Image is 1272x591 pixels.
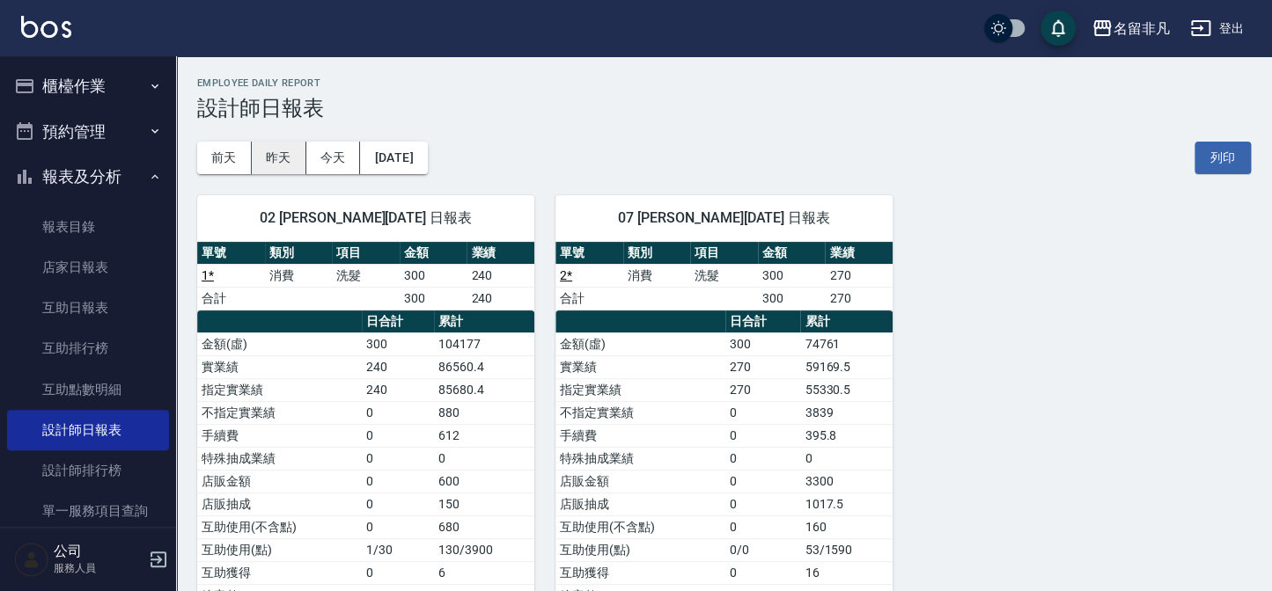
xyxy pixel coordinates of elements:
[7,328,169,368] a: 互助排行榜
[800,538,893,561] td: 53/1590
[197,538,362,561] td: 互助使用(點)
[362,332,434,355] td: 300
[800,332,893,355] td: 74761
[758,242,826,265] th: 金額
[1183,12,1251,45] button: 登出
[555,538,725,561] td: 互助使用(點)
[7,369,169,410] a: 互助點數明細
[197,378,362,401] td: 指定實業績
[434,424,534,447] td: 612
[434,515,534,538] td: 680
[197,447,362,470] td: 特殊抽成業績
[7,450,169,491] a: 設計師排行榜
[758,287,826,310] td: 300
[800,424,893,447] td: 395.8
[467,264,534,287] td: 240
[800,492,893,515] td: 1017.5
[197,492,362,515] td: 店販抽成
[1085,11,1176,47] button: 名留非凡
[434,492,534,515] td: 150
[306,142,361,174] button: 今天
[7,410,169,450] a: 設計師日報表
[434,332,534,355] td: 104177
[197,96,1251,120] h3: 設計師日報表
[360,142,427,174] button: [DATE]
[800,401,893,424] td: 3839
[362,447,434,470] td: 0
[725,401,800,424] td: 0
[690,242,758,265] th: 項目
[362,378,434,401] td: 240
[197,515,362,538] td: 互助使用(不含點)
[800,447,893,470] td: 0
[725,332,800,355] td: 300
[332,242,400,265] th: 項目
[362,310,434,333] th: 日合計
[252,142,306,174] button: 昨天
[467,287,534,310] td: 240
[197,242,534,310] table: a dense table
[800,561,893,584] td: 16
[197,242,265,265] th: 單號
[434,447,534,470] td: 0
[758,264,826,287] td: 300
[434,538,534,561] td: 130/3900
[14,542,49,577] img: Person
[555,561,725,584] td: 互助獲得
[362,401,434,424] td: 0
[197,424,362,447] td: 手續費
[197,142,252,174] button: 前天
[400,287,467,310] td: 300
[7,247,169,288] a: 店家日報表
[577,209,871,227] span: 07 [PERSON_NAME][DATE] 日報表
[400,242,467,265] th: 金額
[362,424,434,447] td: 0
[197,77,1251,89] h2: Employee Daily Report
[725,310,800,333] th: 日合計
[555,242,893,310] table: a dense table
[825,242,893,265] th: 業績
[825,287,893,310] td: 270
[555,447,725,470] td: 特殊抽成業績
[434,378,534,401] td: 85680.4
[555,492,725,515] td: 店販抽成
[54,543,143,560] h5: 公司
[400,264,467,287] td: 300
[265,242,333,265] th: 類別
[800,310,893,333] th: 累計
[1113,18,1169,40] div: 名留非凡
[332,264,400,287] td: 洗髮
[362,538,434,561] td: 1/30
[725,561,800,584] td: 0
[825,264,893,287] td: 270
[725,378,800,401] td: 270
[725,355,800,378] td: 270
[434,401,534,424] td: 880
[197,355,362,378] td: 實業績
[800,515,893,538] td: 160
[555,287,623,310] td: 合計
[725,538,800,561] td: 0/0
[7,154,169,200] button: 報表及分析
[7,109,169,155] button: 預約管理
[725,492,800,515] td: 0
[467,242,534,265] th: 業績
[725,515,800,538] td: 0
[7,288,169,328] a: 互助日報表
[434,561,534,584] td: 6
[555,470,725,492] td: 店販金額
[197,332,362,355] td: 金額(虛)
[555,242,623,265] th: 單號
[725,424,800,447] td: 0
[555,332,725,355] td: 金額(虛)
[218,209,513,227] span: 02 [PERSON_NAME][DATE] 日報表
[7,491,169,531] a: 單一服務項目查詢
[197,287,265,310] td: 合計
[725,470,800,492] td: 0
[434,470,534,492] td: 600
[7,207,169,247] a: 報表目錄
[800,355,893,378] td: 59169.5
[197,401,362,424] td: 不指定實業績
[434,310,534,333] th: 累計
[265,264,333,287] td: 消費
